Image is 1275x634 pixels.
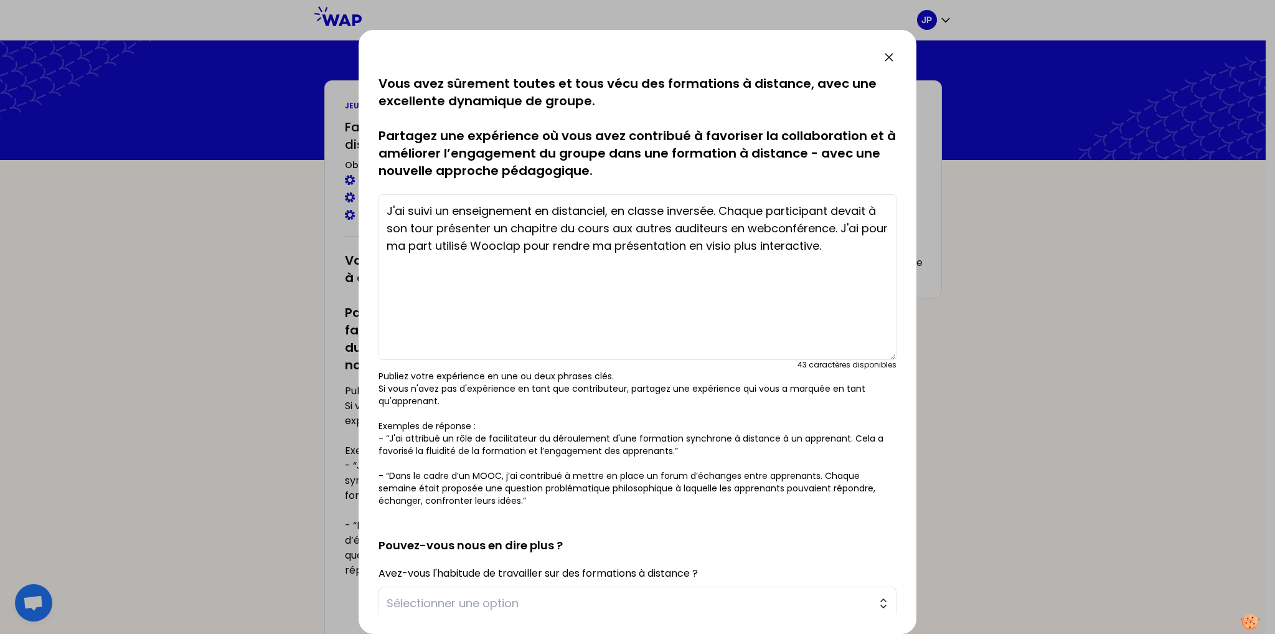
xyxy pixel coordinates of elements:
[387,595,871,612] span: Sélectionner une option
[379,517,896,554] h2: Pouvez-vous nous en dire plus ?
[797,360,896,370] div: 43 caractères disponibles
[379,566,698,580] label: Avez-vous l'habitude de travailler sur des formations à distance ?
[379,587,896,620] button: Sélectionner une option
[379,75,896,179] p: Vous avez sûrement toutes et tous vécu des formations à distance, avec une excellente dynamique d...
[379,370,896,507] p: Publiez votre expérience en une ou deux phrases clés. Si vous n'avez pas d'expérience en tant que...
[379,194,896,360] textarea: J'ai suivi un enseignement en distanciel, en classe inversée. Chaque participant devait à son tou...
